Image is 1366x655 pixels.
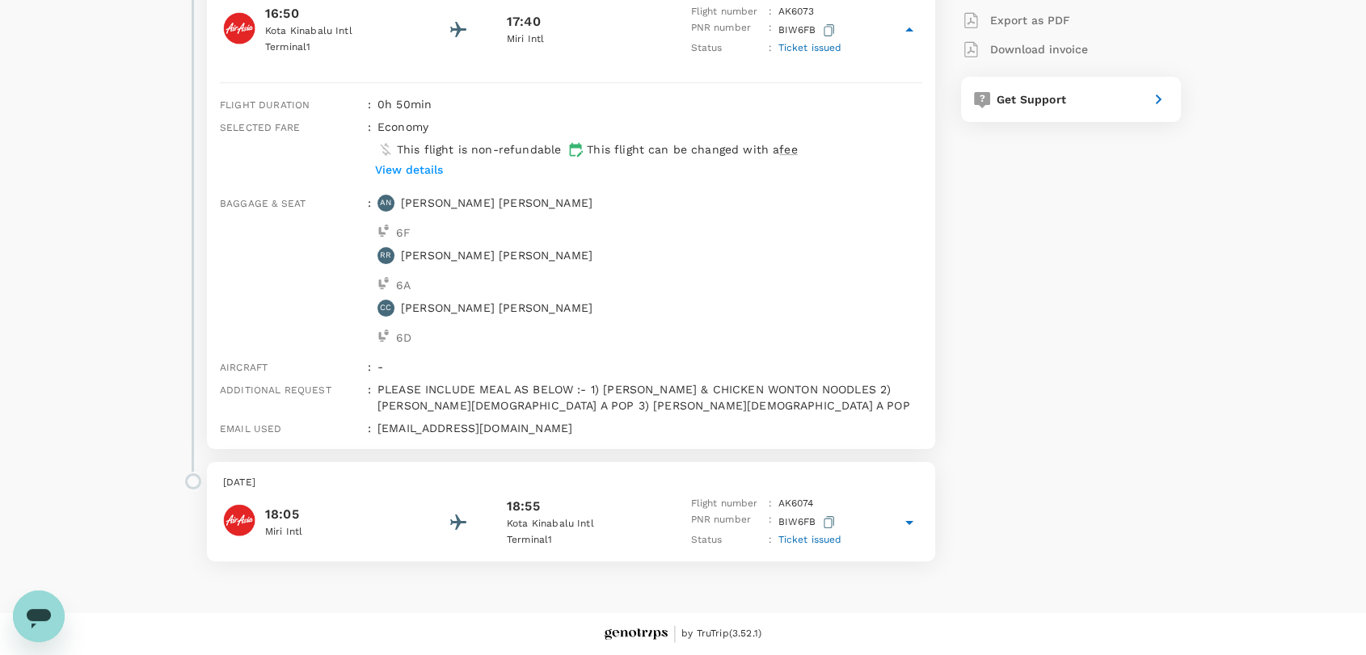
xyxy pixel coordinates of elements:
[507,532,652,548] p: Terminal 1
[690,532,761,548] p: Status
[779,143,797,156] span: fee
[768,4,771,20] p: :
[220,362,268,373] span: Aircraft
[265,524,411,540] p: Miri Intl
[220,99,310,111] span: Flight duration
[371,352,922,375] div: -
[778,20,838,40] p: BIW6FB
[223,475,919,491] p: [DATE]
[361,188,371,352] div: :
[361,375,371,414] div: :
[380,197,391,208] p: AN
[371,157,447,182] button: View details
[990,12,1070,28] p: Export as PDF
[396,330,411,346] p: 6 D
[605,628,668,640] img: Genotrips - EPOMS
[690,496,761,512] p: Flight number
[380,302,391,313] p: CC
[778,534,842,545] span: Ticket issued
[220,122,300,133] span: Selected fare
[220,423,282,435] span: Email used
[361,414,371,436] div: :
[396,277,411,293] p: 6 A
[377,420,922,436] p: [EMAIL_ADDRESS][DOMAIN_NAME]
[587,141,797,157] p: This flight can be changed with a
[377,277,390,289] img: seat-icon
[690,512,761,532] p: PNR number
[371,375,922,414] div: PLEASE INCLUDE MEAL AS BELOW :- 1) [PERSON_NAME] & CHICKEN WONTON NOODLES 2) [PERSON_NAME][DEMOGR...
[361,90,371,112] div: :
[401,247,592,263] p: [PERSON_NAME] [PERSON_NAME]
[361,112,371,188] div: :
[380,250,391,261] p: RR
[690,20,761,40] p: PNR number
[768,496,771,512] p: :
[768,20,771,40] p: :
[377,225,390,237] img: seat-icon
[377,96,922,112] p: 0h 50min
[401,195,592,211] p: [PERSON_NAME] [PERSON_NAME]
[397,141,561,157] p: This flight is non-refundable
[990,41,1088,57] p: Download invoice
[507,12,541,31] p: 17:40
[507,516,652,532] p: Kota Kinabalu Intl
[778,512,838,532] p: BIW6FB
[401,300,592,316] p: [PERSON_NAME] [PERSON_NAME]
[778,42,842,53] span: Ticket issued
[507,31,652,48] p: Miri Intl
[375,162,443,178] p: View details
[220,198,306,209] span: Baggage & seat
[768,532,771,548] p: :
[507,497,540,516] p: 18:55
[690,4,761,20] p: Flight number
[265,4,411,23] p: 16:50
[690,40,761,57] p: Status
[778,496,814,512] p: AK 6074
[361,352,371,375] div: :
[961,35,1088,64] button: Download invoice
[997,93,1066,106] span: Get Support
[265,23,411,40] p: Kota Kinabalu Intl
[223,504,255,536] img: AirAsia
[265,40,411,56] p: Terminal 1
[768,40,771,57] p: :
[220,384,331,396] span: Additional request
[265,505,411,524] p: 18:05
[223,12,255,44] img: AirAsia
[681,626,761,642] span: by TruTrip ( 3.52.1 )
[13,590,65,642] iframe: Button to launch messaging window
[377,330,390,342] img: seat-icon
[396,225,411,241] p: 6 F
[961,6,1070,35] button: Export as PDF
[778,4,815,20] p: AK 6073
[377,119,428,135] p: economy
[768,512,771,532] p: :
